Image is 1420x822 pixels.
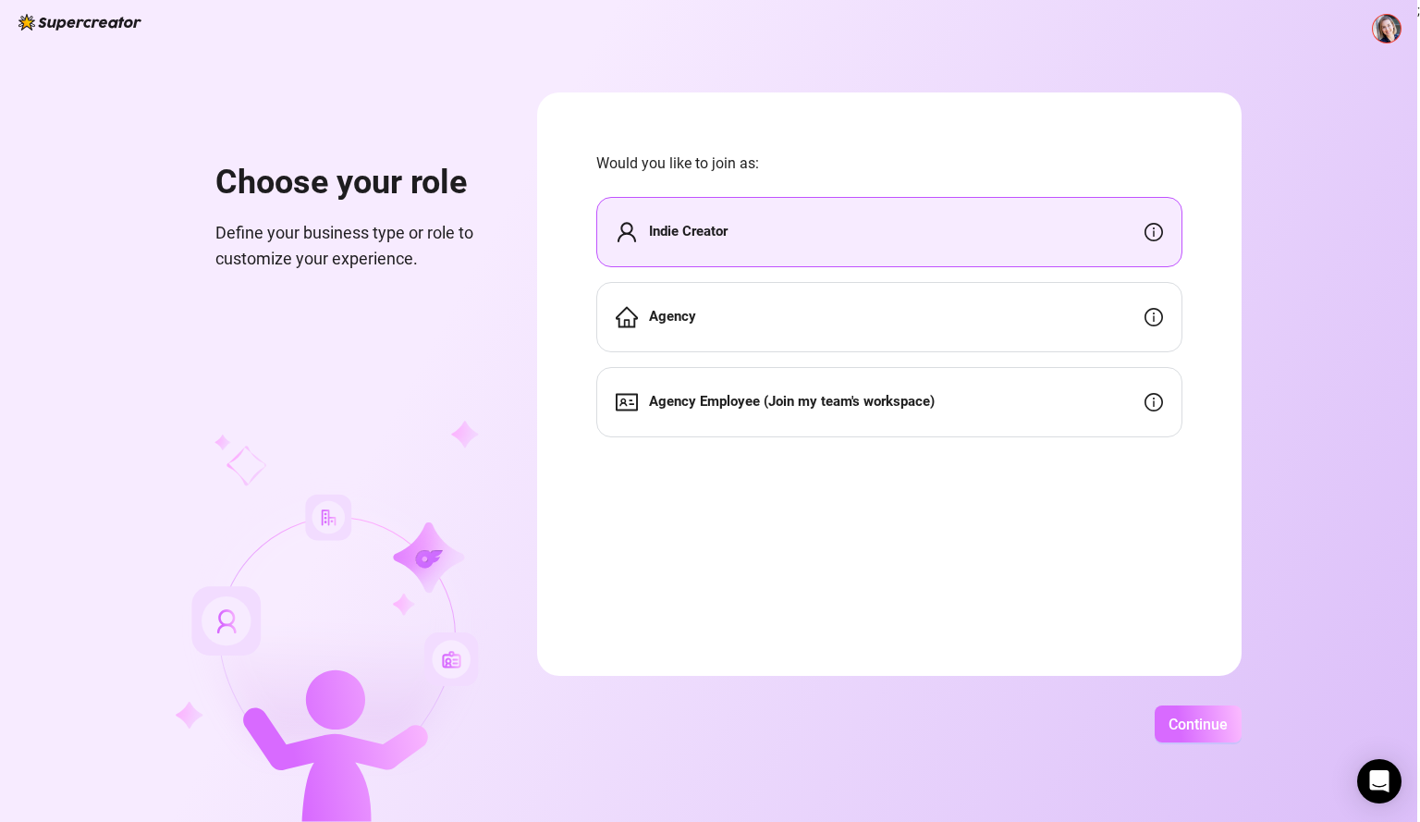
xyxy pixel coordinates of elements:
strong: Indie Creator [649,223,728,239]
span: Define your business type or role to customize your experience. [215,220,493,273]
span: Continue [1169,716,1228,733]
button: Continue [1155,705,1242,742]
span: home [616,306,638,328]
h1: Choose your role [215,163,493,203]
img: ACg8ocJYiOvecXyNYJlg33LTlZpoMGQZQPPNietvuywFCS8o5IyDgTEo=s96-c [1373,15,1401,43]
img: logo [18,14,141,31]
div: Open Intercom Messenger [1357,759,1402,804]
span: info-circle [1145,308,1163,326]
strong: Agency Employee (Join my team's workspace) [649,393,935,410]
span: Would you like to join as: [596,152,1182,175]
span: info-circle [1145,393,1163,411]
span: info-circle [1145,223,1163,241]
span: user [616,221,638,243]
span: idcard [616,391,638,413]
strong: Agency [649,308,696,325]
